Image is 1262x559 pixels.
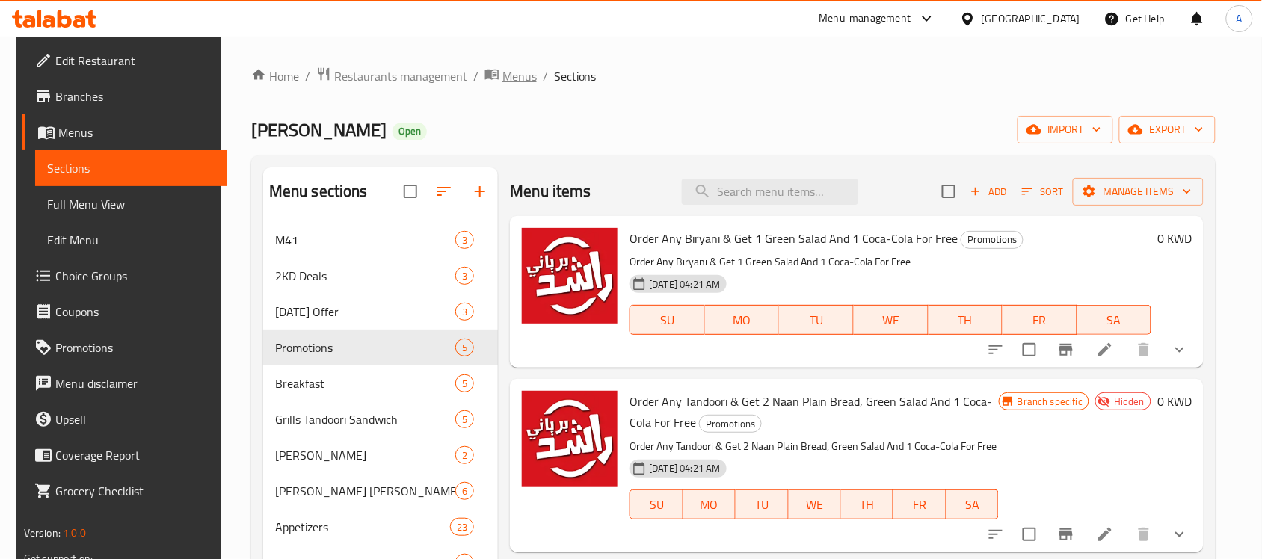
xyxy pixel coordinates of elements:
[24,523,61,543] span: Version:
[978,516,1014,552] button: sort-choices
[456,233,473,247] span: 3
[455,446,474,464] div: items
[502,67,537,85] span: Menus
[456,377,473,391] span: 5
[779,305,854,335] button: TU
[455,410,474,428] div: items
[543,67,548,85] li: /
[1126,516,1162,552] button: delete
[55,52,215,70] span: Edit Restaurant
[982,10,1080,27] div: [GEOGRAPHIC_DATA]
[700,416,761,433] span: Promotions
[275,446,455,464] div: Biryani Prata
[55,410,215,428] span: Upsell
[263,258,499,294] div: 2KD Deals3
[643,461,726,475] span: [DATE] 04:21 AM
[1157,228,1192,249] h6: 0 KWD
[22,330,227,365] a: Promotions
[819,10,911,28] div: Menu-management
[510,180,591,203] h2: Menu items
[1162,332,1198,368] button: show more
[305,67,310,85] li: /
[935,309,997,331] span: TH
[554,67,597,85] span: Sections
[55,267,215,285] span: Choice Groups
[251,67,299,85] a: Home
[893,489,946,519] button: FR
[275,518,450,536] span: Appetizers
[785,309,848,331] span: TU
[1096,341,1114,359] a: Edit menu item
[1171,341,1189,359] svg: Show Choices
[263,294,499,330] div: [DATE] Offer3
[55,303,215,321] span: Coupons
[263,401,499,437] div: Grills Tandoori Sandwich5
[22,365,227,401] a: Menu disclaimer
[742,494,782,516] span: TU
[789,489,841,519] button: WE
[630,253,1151,271] p: Order Any Biryani & Get 1 Green Salad And 1 Coca-Cola For Free
[1029,120,1101,139] span: import
[455,267,474,285] div: items
[736,489,788,519] button: TU
[275,267,455,285] span: 2KD Deals
[795,494,835,516] span: WE
[22,78,227,114] a: Branches
[316,67,467,86] a: Restaurants management
[1237,10,1243,27] span: A
[455,303,474,321] div: items
[456,448,473,463] span: 2
[47,159,215,177] span: Sections
[630,305,704,335] button: SU
[952,494,993,516] span: SA
[275,231,455,249] span: M41
[841,489,893,519] button: TH
[854,305,929,335] button: WE
[393,125,427,138] span: Open
[275,482,455,500] span: [PERSON_NAME] [PERSON_NAME]
[1048,332,1084,368] button: Branch-specific-item
[251,113,387,146] span: [PERSON_NAME]
[395,176,426,207] span: Select all sections
[275,374,455,392] span: Breakfast
[946,489,999,519] button: SA
[636,494,677,516] span: SU
[929,305,1003,335] button: TH
[699,415,762,433] div: Promotions
[47,195,215,213] span: Full Menu View
[456,269,473,283] span: 3
[636,309,698,331] span: SU
[1073,178,1204,206] button: Manage items
[275,482,455,500] div: Tesh Tesh
[55,87,215,105] span: Branches
[63,523,86,543] span: 1.0.0
[860,309,923,331] span: WE
[275,303,455,321] div: Ramadan Offer
[683,489,736,519] button: MO
[22,473,227,509] a: Grocery Checklist
[1131,120,1204,139] span: export
[522,228,618,324] img: Order Any Biryani & Get 1 Green Salad And 1 Coca-Cola For Free
[1003,305,1077,335] button: FR
[275,303,455,321] span: [DATE] Offer
[1096,525,1114,543] a: Edit menu item
[456,413,473,427] span: 5
[964,180,1012,203] span: Add item
[455,339,474,356] div: items
[899,494,940,516] span: FR
[484,67,537,86] a: Menus
[455,231,474,249] div: items
[22,294,227,330] a: Coupons
[1014,334,1045,365] span: Select to update
[1014,519,1045,550] span: Select to update
[1162,516,1198,552] button: show more
[263,473,499,509] div: [PERSON_NAME] [PERSON_NAME]6
[1018,180,1067,203] button: Sort
[630,489,683,519] button: SU
[456,341,473,355] span: 5
[55,482,215,500] span: Grocery Checklist
[462,173,498,209] button: Add section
